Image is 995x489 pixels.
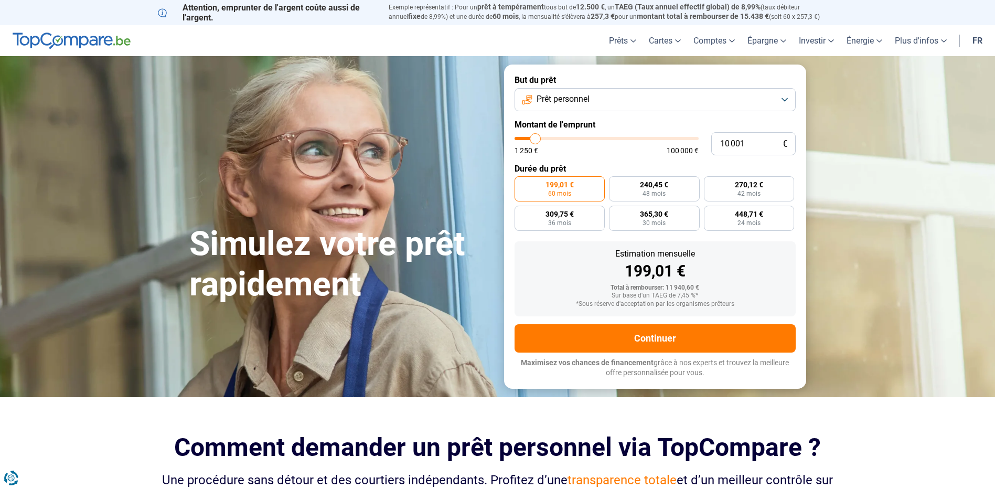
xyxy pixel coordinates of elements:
[158,3,376,23] p: Attention, emprunter de l'argent coûte aussi de l'argent.
[13,33,131,49] img: TopCompare
[548,190,571,197] span: 60 mois
[840,25,889,56] a: Énergie
[477,3,544,11] span: prêt à tempérament
[515,358,796,378] p: grâce à nos experts et trouvez la meilleure offre personnalisée pour vous.
[493,12,519,20] span: 60 mois
[640,181,668,188] span: 240,45 €
[687,25,741,56] a: Comptes
[637,12,769,20] span: montant total à rembourser de 15.438 €
[793,25,840,56] a: Investir
[548,220,571,226] span: 36 mois
[515,147,538,154] span: 1 250 €
[737,190,761,197] span: 42 mois
[737,220,761,226] span: 24 mois
[523,292,787,300] div: Sur base d'un TAEG de 7,45 %*
[537,93,590,105] span: Prêt personnel
[966,25,989,56] a: fr
[735,181,763,188] span: 270,12 €
[515,120,796,130] label: Montant de l'emprunt
[408,12,421,20] span: fixe
[735,210,763,218] span: 448,71 €
[158,433,838,462] h2: Comment demander un prêt personnel via TopCompare ?
[615,3,761,11] span: TAEG (Taux annuel effectif global) de 8,99%
[389,3,838,22] p: Exemple représentatif : Pour un tous but de , un (taux débiteur annuel de 8,99%) et une durée de ...
[576,3,605,11] span: 12.500 €
[515,324,796,353] button: Continuer
[889,25,953,56] a: Plus d'infos
[515,88,796,111] button: Prêt personnel
[523,301,787,308] div: *Sous réserve d'acceptation par les organismes prêteurs
[643,190,666,197] span: 48 mois
[523,263,787,279] div: 199,01 €
[545,210,574,218] span: 309,75 €
[667,147,699,154] span: 100 000 €
[603,25,643,56] a: Prêts
[591,12,615,20] span: 257,3 €
[568,473,677,487] span: transparence totale
[523,250,787,258] div: Estimation mensuelle
[783,140,787,148] span: €
[741,25,793,56] a: Épargne
[643,25,687,56] a: Cartes
[523,284,787,292] div: Total à rembourser: 11 940,60 €
[545,181,574,188] span: 199,01 €
[515,75,796,85] label: But du prêt
[640,210,668,218] span: 365,30 €
[515,164,796,174] label: Durée du prêt
[643,220,666,226] span: 30 mois
[521,358,654,367] span: Maximisez vos chances de financement
[189,224,491,305] h1: Simulez votre prêt rapidement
